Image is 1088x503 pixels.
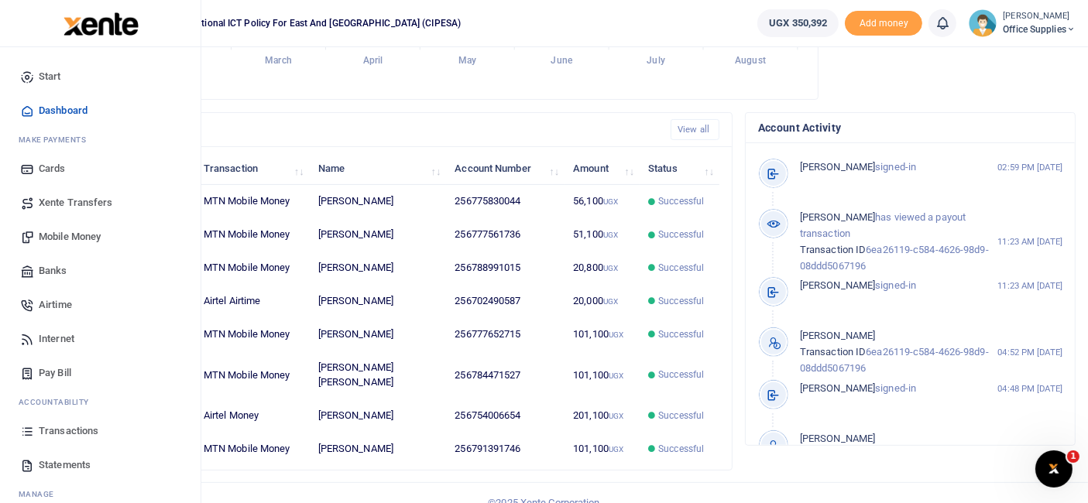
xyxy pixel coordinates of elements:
[93,16,467,30] span: Collaboration on International ICT Policy For East and [GEOGRAPHIC_DATA] (CIPESA)
[446,185,565,218] td: 256775830044
[998,279,1063,293] small: 11:23 AM [DATE]
[658,327,704,341] span: Successful
[310,399,447,433] td: [PERSON_NAME]
[39,423,98,439] span: Transactions
[800,210,997,274] p: has viewed a payout transaction 6ea26119-c584-4626-98d9-08ddd5067196
[39,365,71,381] span: Pay Bill
[565,218,640,251] td: 51,100
[310,351,447,399] td: [PERSON_NAME] [PERSON_NAME]
[310,433,447,465] td: [PERSON_NAME]
[658,194,704,208] span: Successful
[26,134,87,145] span: ake Payments
[603,297,618,306] small: UGX
[12,60,188,94] a: Start
[12,94,188,128] a: Dashboard
[800,279,875,291] span: [PERSON_NAME]
[12,186,188,220] a: Xente Transfers
[310,285,447,318] td: [PERSON_NAME]
[1003,22,1076,36] span: Office Supplies
[671,119,719,140] a: View all
[565,185,640,218] td: 56,100
[603,264,618,272] small: UGX
[1003,10,1076,23] small: [PERSON_NAME]
[800,278,997,294] p: signed-in
[12,152,188,186] a: Cards
[1035,450,1073,488] iframe: Intercom live chat
[998,161,1063,174] small: 02:59 PM [DATE]
[39,69,61,84] span: Start
[363,56,383,67] tspan: April
[446,251,565,285] td: 256788991015
[998,235,1063,248] small: 11:23 AM [DATE]
[1067,450,1079,463] span: 1
[800,244,866,255] span: Transaction ID
[446,399,565,433] td: 256754006654
[609,330,623,339] small: UGX
[845,16,922,28] a: Add money
[800,211,875,223] span: [PERSON_NAME]
[658,261,704,275] span: Successful
[998,382,1063,395] small: 04:48 PM [DATE]
[969,9,997,37] img: profile-user
[12,220,188,254] a: Mobile Money
[446,318,565,351] td: 256777652715
[751,9,845,37] li: Wallet ballance
[195,251,310,285] td: MTN Mobile Money
[800,382,875,394] span: [PERSON_NAME]
[647,56,664,67] tspan: July
[565,285,640,318] td: 20,000
[195,218,310,251] td: MTN Mobile Money
[845,11,922,36] li: Toup your wallet
[39,103,88,118] span: Dashboard
[565,351,640,399] td: 101,100
[39,457,91,473] span: Statements
[565,152,640,185] th: Amount: activate to sort column ascending
[609,445,623,453] small: UGX
[800,346,866,358] span: Transaction ID
[800,381,997,397] p: signed-in
[310,185,447,218] td: [PERSON_NAME]
[265,56,292,67] tspan: March
[758,119,1062,136] h4: Account Activity
[658,228,704,241] span: Successful
[310,218,447,251] td: [PERSON_NAME]
[800,433,875,444] span: [PERSON_NAME]
[446,433,565,465] td: 256791391746
[800,431,997,479] p: ca51dfc2-94d9-464b-9847-08ddd5067196
[769,15,827,31] span: UGX 350,392
[658,442,704,456] span: Successful
[800,161,875,173] span: [PERSON_NAME]
[12,448,188,482] a: Statements
[39,229,101,245] span: Mobile Money
[310,318,447,351] td: [PERSON_NAME]
[62,17,139,29] a: logo-small logo-large logo-large
[845,11,922,36] span: Add money
[640,152,719,185] th: Status: activate to sort column ascending
[658,409,704,423] span: Successful
[12,390,188,414] li: Ac
[39,161,66,176] span: Cards
[72,121,658,139] h4: Recent Transactions
[39,297,72,313] span: Airtime
[26,488,55,500] span: anage
[12,288,188,322] a: Airtime
[551,56,573,67] tspan: June
[12,254,188,288] a: Banks
[446,285,565,318] td: 256702490587
[658,368,704,382] span: Successful
[609,412,623,420] small: UGX
[735,56,766,67] tspan: August
[195,285,310,318] td: Airtel Airtime
[39,195,113,210] span: Xente Transfers
[998,346,1063,359] small: 04:52 PM [DATE]
[609,371,623,380] small: UGX
[63,12,139,36] img: logo-large
[195,433,310,465] td: MTN Mobile Money
[458,56,476,67] tspan: May
[800,159,997,176] p: signed-in
[12,128,188,152] li: M
[195,185,310,218] td: MTN Mobile Money
[800,330,875,341] span: [PERSON_NAME]
[39,263,67,279] span: Banks
[603,231,618,239] small: UGX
